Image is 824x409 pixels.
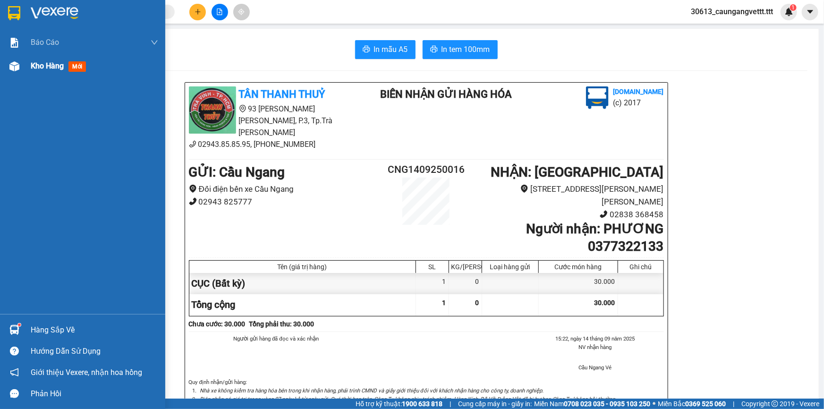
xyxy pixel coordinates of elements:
[212,4,228,20] button: file-add
[208,334,345,343] li: Người gửi hàng đã đọc và xác nhận
[374,43,408,55] span: In mẫu A5
[527,363,664,372] li: Cầu Ngang Vé
[9,61,19,71] img: warehouse-icon
[772,400,778,407] span: copyright
[466,208,663,221] li: 02838 368458
[8,8,55,31] div: Cầu Ngang
[418,263,446,271] div: SL
[733,399,734,409] span: |
[785,8,793,16] img: icon-new-feature
[442,299,446,307] span: 1
[192,263,413,271] div: Tên (giá trị hàng)
[491,164,663,180] b: NHẬN : [GEOGRAPHIC_DATA]
[60,62,73,72] span: CC :
[430,45,438,54] span: printer
[31,344,158,358] div: Hướng dẫn sử dụng
[539,273,618,294] div: 30.000
[790,4,797,11] sup: 1
[189,140,196,148] span: phone
[189,4,206,20] button: plus
[8,9,23,19] span: Gửi:
[653,402,655,406] span: ⚪️
[238,9,245,15] span: aim
[61,8,157,29] div: [GEOGRAPHIC_DATA]
[450,399,451,409] span: |
[189,138,365,150] li: 02943.85.85.95, [PHONE_NUMBER]
[541,263,615,271] div: Cước món hàng
[189,185,197,193] span: environment
[595,299,615,307] span: 30.000
[683,6,781,17] span: 30613_caungangvettt.ttt
[10,347,19,356] span: question-circle
[380,88,512,100] b: BIÊN NHẬN GỬI HÀNG HÓA
[61,29,157,41] div: PHƯƠNG
[534,399,650,409] span: Miền Nam
[451,263,479,271] div: KG/[PERSON_NAME]
[61,41,157,54] div: 0377322133
[189,320,246,328] b: Chưa cước : 30.000
[527,343,664,351] li: NV nhận hàng
[189,86,236,134] img: logo.jpg
[613,88,664,95] b: [DOMAIN_NAME]
[613,97,664,109] li: (c) 2017
[31,323,158,337] div: Hàng sắp về
[200,396,617,402] i: Biên nhận có giá trị trong vòng 07 ngày kể từ ngày gửi. Quá thời hạn trên, Công Ty không chịu trá...
[402,400,442,408] strong: 1900 633 818
[9,325,19,335] img: warehouse-icon
[189,196,387,208] li: 02943 825777
[791,4,795,11] span: 1
[526,221,663,254] b: Người nhận : PHƯƠNG 0377322133
[216,9,223,15] span: file-add
[802,4,818,20] button: caret-down
[423,40,498,59] button: printerIn tem 100mm
[68,61,86,72] span: mới
[564,400,650,408] strong: 0708 023 035 - 0935 103 250
[200,387,544,394] i: Nhà xe không kiểm tra hàng hóa bên trong khi nhận hàng, phải trình CMND và giấy giới thiệu đối vớ...
[249,320,314,328] b: Tổng phải thu: 30.000
[484,263,536,271] div: Loại hàng gửi
[10,368,19,377] span: notification
[520,185,528,193] span: environment
[233,4,250,20] button: aim
[458,399,532,409] span: Cung cấp máy in - giấy in:
[466,183,663,208] li: [STREET_ADDRESS][PERSON_NAME][PERSON_NAME]
[356,399,442,409] span: Hỗ trợ kỹ thuật:
[31,61,64,70] span: Kho hàng
[18,324,21,326] sup: 1
[387,162,466,178] h2: CNG1409250016
[685,400,726,408] strong: 0369 525 060
[355,40,416,59] button: printerIn mẫu A5
[600,210,608,218] span: phone
[416,273,449,294] div: 1
[61,8,84,18] span: Nhận:
[31,387,158,401] div: Phản hồi
[8,6,20,20] img: logo-vxr
[189,183,387,196] li: Đối điện bến xe Cầu Ngang
[195,9,201,15] span: plus
[31,36,59,48] span: Báo cáo
[449,273,482,294] div: 0
[151,39,158,46] span: down
[363,45,370,54] span: printer
[476,299,479,307] span: 0
[658,399,726,409] span: Miền Bắc
[189,273,416,294] div: CỤC (Bất kỳ)
[10,389,19,398] span: message
[806,8,815,16] span: caret-down
[527,334,664,343] li: 15:22, ngày 14 tháng 09 năm 2025
[620,263,661,271] div: Ghi chú
[9,38,19,48] img: solution-icon
[60,60,158,73] div: 30.000
[239,88,325,100] b: TÂN THANH THUỶ
[189,103,365,138] li: 93 [PERSON_NAME] [PERSON_NAME], P.3, Tp.Trà [PERSON_NAME]
[192,299,236,310] span: Tổng cộng
[239,105,246,112] span: environment
[31,366,142,378] span: Giới thiệu Vexere, nhận hoa hồng
[442,43,490,55] span: In tem 100mm
[586,86,609,109] img: logo.jpg
[189,197,197,205] span: phone
[189,164,285,180] b: GỬI : Cầu Ngang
